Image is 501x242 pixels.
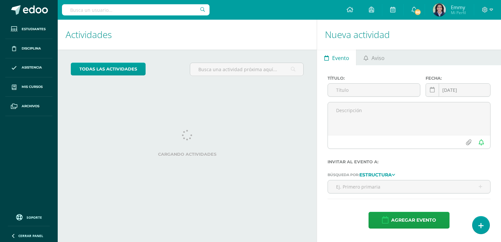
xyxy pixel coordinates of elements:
[22,104,39,109] span: Archivos
[8,212,50,221] a: Soporte
[5,20,52,39] a: Estudiantes
[359,172,395,177] a: Estructura
[22,84,43,90] span: Mis cursos
[433,3,446,16] img: 929bedaf265c699706e21c4c0cba74d6.png
[27,215,42,220] span: Soporte
[5,58,52,78] a: Asistencia
[5,39,52,58] a: Disciplina
[5,97,52,116] a: Archivos
[18,233,43,238] span: Cerrar panel
[62,4,210,15] input: Busca un usuario...
[5,77,52,97] a: Mis cursos
[451,4,466,10] span: Emmy
[391,212,436,228] span: Agregar evento
[22,65,42,70] span: Asistencia
[325,20,493,50] h1: Nueva actividad
[317,50,356,65] a: Evento
[426,84,490,96] input: Fecha de entrega
[371,50,385,66] span: Aviso
[369,212,450,229] button: Agregar evento
[328,172,359,177] span: Búsqueda por:
[71,63,146,75] a: todas las Actividades
[71,152,304,157] label: Cargando actividades
[328,76,420,81] label: Título:
[332,50,349,66] span: Evento
[359,172,392,178] strong: Estructura
[451,10,466,15] span: Mi Perfil
[356,50,391,65] a: Aviso
[66,20,309,50] h1: Actividades
[426,76,491,81] label: Fecha:
[414,9,421,16] span: 86
[22,27,46,32] span: Estudiantes
[328,180,490,193] input: Ej. Primero primaria
[328,159,491,164] label: Invitar al evento a:
[328,84,420,96] input: Título
[190,63,303,76] input: Busca una actividad próxima aquí...
[22,46,41,51] span: Disciplina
